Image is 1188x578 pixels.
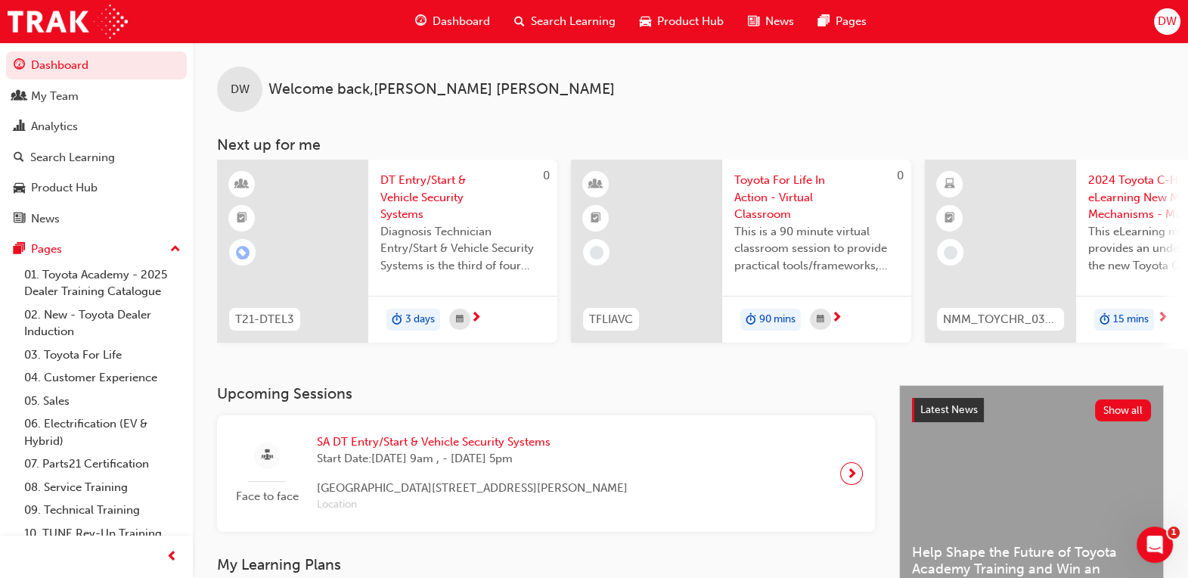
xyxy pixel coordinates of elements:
span: Dashboard [433,13,490,30]
span: news-icon [14,213,25,226]
span: 15 mins [1113,311,1149,328]
span: chart-icon [14,120,25,134]
span: calendar-icon [817,310,824,329]
a: guage-iconDashboard [403,6,502,37]
div: News [31,210,60,228]
span: Location [317,496,628,514]
a: 0T21-DTEL3DT Entry/Start & Vehicle Security SystemsDiagnosis Technician Entry/Start & Vehicle Sec... [217,160,557,343]
span: next-icon [1157,312,1168,325]
span: learningResourceType_INSTRUCTOR_LED-icon [591,175,601,194]
span: Latest News [920,403,978,416]
span: pages-icon [818,12,830,31]
a: My Team [6,82,187,110]
button: Pages [6,235,187,263]
span: next-icon [470,312,482,325]
span: SA DT Entry/Start & Vehicle Security Systems [317,433,628,451]
span: 0 [897,169,904,182]
span: This is a 90 minute virtual classroom session to provide practical tools/frameworks, behaviours a... [734,223,899,275]
a: 07. Parts21 Certification [18,452,187,476]
span: next-icon [831,312,842,325]
a: search-iconSearch Learning [502,6,628,37]
a: Analytics [6,113,187,141]
span: 3 days [405,311,435,328]
span: booktick-icon [237,209,247,228]
span: DW [1158,13,1177,30]
span: [GEOGRAPHIC_DATA][STREET_ADDRESS][PERSON_NAME] [317,480,628,497]
span: 90 mins [759,311,796,328]
span: 1 [1168,527,1180,539]
span: booktick-icon [591,209,601,228]
a: Search Learning [6,144,187,172]
span: calendar-icon [456,310,464,329]
span: Diagnosis Technician Entry/Start & Vehicle Security Systems is the third of four Electrical modul... [380,223,545,275]
a: news-iconNews [736,6,806,37]
a: 06. Electrification (EV & Hybrid) [18,412,187,452]
a: 08. Service Training [18,476,187,499]
a: 03. Toyota For Life [18,343,187,367]
a: car-iconProduct Hub [628,6,736,37]
span: search-icon [514,12,525,31]
span: prev-icon [166,548,178,567]
span: Face to face [229,488,305,505]
span: learningRecordVerb_NONE-icon [590,246,603,259]
span: pages-icon [14,243,25,256]
span: guage-icon [14,59,25,73]
span: guage-icon [415,12,427,31]
span: news-icon [748,12,759,31]
iframe: Intercom live chat [1137,527,1173,563]
a: Face to faceSA DT Entry/Start & Vehicle Security SystemsStart Date:[DATE] 9am , - [DATE] 5pm[GEOG... [229,427,863,520]
span: Search Learning [531,13,616,30]
button: DashboardMy TeamAnalyticsSearch LearningProduct HubNews [6,48,187,235]
span: search-icon [14,151,24,165]
span: TFLIAVC [589,311,633,328]
span: T21-DTEL3 [235,311,294,328]
img: Trak [8,5,128,39]
span: Pages [836,13,867,30]
a: Product Hub [6,174,187,202]
span: learningResourceType_ELEARNING-icon [945,175,955,194]
a: 05. Sales [18,390,187,413]
div: Product Hub [31,179,98,197]
span: up-icon [170,240,181,259]
h3: Next up for me [193,136,1188,154]
a: pages-iconPages [806,6,879,37]
span: News [765,13,794,30]
a: 04. Customer Experience [18,366,187,390]
a: 10. TUNE Rev-Up Training [18,522,187,545]
a: 02. New - Toyota Dealer Induction [18,303,187,343]
span: duration-icon [746,310,756,330]
span: car-icon [640,12,651,31]
a: 0TFLIAVCToyota For Life In Action - Virtual ClassroomThis is a 90 minute virtual classroom sessio... [571,160,911,343]
h3: Upcoming Sessions [217,385,875,402]
span: car-icon [14,182,25,195]
span: Toyota For Life In Action - Virtual Classroom [734,172,899,223]
span: NMM_TOYCHR_032024_MODULE_1 [943,311,1058,328]
button: DW [1154,8,1180,35]
span: booktick-icon [945,209,955,228]
button: Show all [1095,399,1152,421]
a: 09. Technical Training [18,499,187,522]
span: DW [231,81,250,98]
span: next-icon [846,463,858,484]
span: Welcome back , [PERSON_NAME] [PERSON_NAME] [268,81,615,98]
div: My Team [31,88,79,105]
a: Dashboard [6,51,187,79]
span: duration-icon [392,310,402,330]
div: Analytics [31,118,78,135]
div: Pages [31,241,62,258]
span: duration-icon [1100,310,1110,330]
a: News [6,205,187,233]
div: Search Learning [30,149,115,166]
h3: My Learning Plans [217,556,875,573]
span: people-icon [14,90,25,104]
span: learningResourceType_INSTRUCTOR_LED-icon [237,175,247,194]
span: learningRecordVerb_ENROLL-icon [236,246,250,259]
span: DT Entry/Start & Vehicle Security Systems [380,172,545,223]
span: Start Date: [DATE] 9am , - [DATE] 5pm [317,450,628,468]
a: 01. Toyota Academy - 2025 Dealer Training Catalogue [18,263,187,303]
span: learningRecordVerb_NONE-icon [944,246,957,259]
span: sessionType_FACE_TO_FACE-icon [262,446,273,465]
span: Product Hub [657,13,724,30]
